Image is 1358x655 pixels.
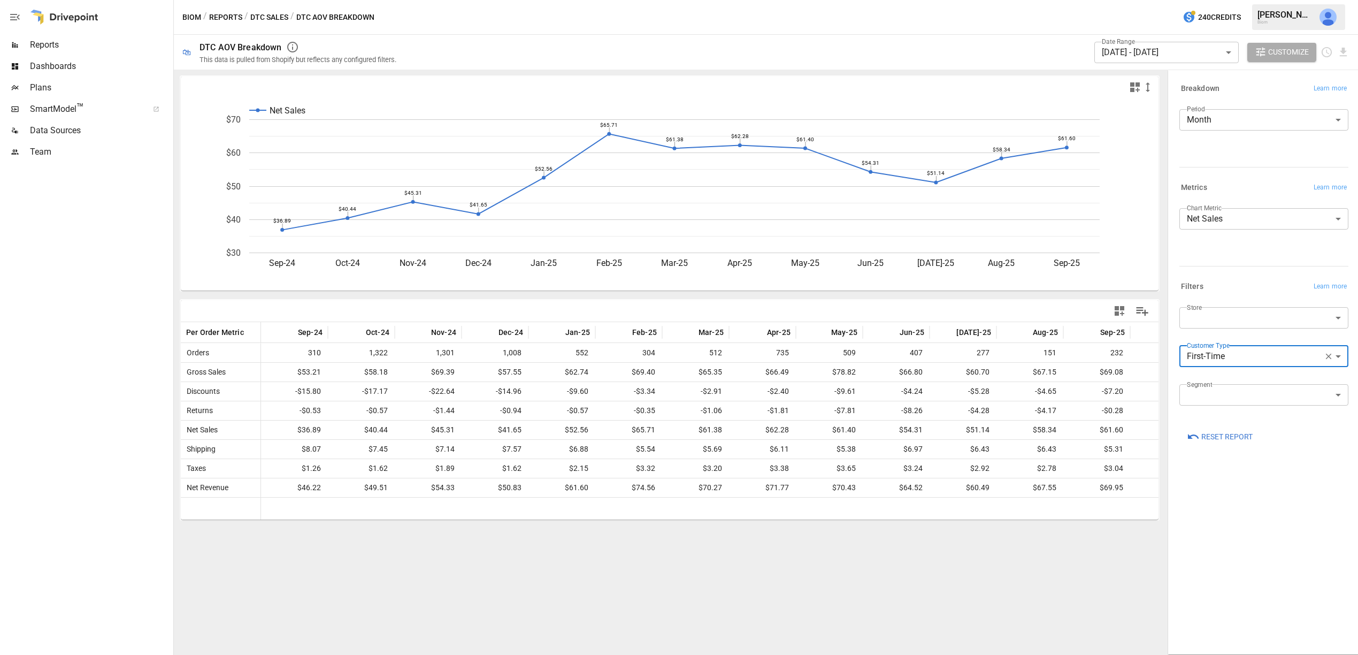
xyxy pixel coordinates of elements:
[333,401,389,420] span: -$0.57
[668,382,724,401] span: -$2.91
[335,258,360,268] text: Oct-24
[801,459,857,478] span: $3.65
[801,344,857,362] span: 509
[1181,281,1203,293] h6: Filters
[596,258,622,268] text: Feb-25
[601,478,657,497] span: $74.56
[182,421,218,439] span: Net Sales
[467,440,523,459] span: $7.57
[1002,344,1058,362] span: 151
[1314,182,1347,193] span: Learn more
[565,327,590,338] span: Jan-25
[269,258,295,268] text: Sep-24
[1069,478,1125,497] span: $69.95
[1314,83,1347,94] span: Learn more
[727,258,752,268] text: Apr-25
[935,344,991,362] span: 277
[30,103,141,116] span: SmartModel
[601,421,657,439] span: $65.71
[1130,299,1154,323] button: Manage Columns
[801,382,857,401] span: -$9.61
[666,136,684,142] text: $61.38
[467,421,523,439] span: $41.65
[1002,382,1058,401] span: -$4.65
[266,459,323,478] span: $1.26
[404,190,422,196] text: $45.31
[734,459,791,478] span: $3.38
[1069,382,1125,401] span: -$7.20
[935,363,991,382] span: $60.70
[699,327,724,338] span: Mar-25
[801,363,857,382] span: $78.82
[535,166,553,172] text: $52.56
[534,382,590,401] span: -$9.60
[333,478,389,497] span: $49.51
[30,146,171,158] span: Team
[465,258,492,268] text: Dec-24
[731,133,749,139] text: $62.28
[801,421,857,439] span: $61.40
[226,181,241,192] text: $50
[1069,344,1125,362] span: 232
[366,327,389,338] span: Oct-24
[734,363,791,382] span: $66.49
[333,344,389,362] span: 1,322
[209,11,242,24] button: Reports
[1102,37,1135,46] label: Date Range
[290,11,294,24] div: /
[400,382,456,401] span: -$22.64
[1069,440,1125,459] span: $5.31
[1058,135,1076,141] text: $61.60
[333,459,389,478] span: $1.62
[182,363,226,382] span: Gross Sales
[734,382,791,401] span: -$2.40
[181,98,1158,291] div: A chart.
[1187,104,1205,113] label: Period
[333,382,389,401] span: -$17.17
[467,478,523,497] span: $50.83
[734,401,791,420] span: -$1.81
[266,382,323,401] span: -$15.80
[831,327,857,338] span: May-25
[203,11,207,24] div: /
[1002,363,1058,382] span: $67.15
[993,147,1010,153] text: $58.34
[333,363,389,382] span: $58.18
[1069,459,1125,478] span: $3.04
[266,344,323,362] span: 310
[182,11,201,24] button: Biom
[1100,327,1125,338] span: Sep-25
[868,382,924,401] span: -$4.24
[534,363,590,382] span: $62.74
[601,344,657,362] span: 304
[531,258,557,268] text: Jan-25
[868,478,924,497] span: $64.52
[400,478,456,497] span: $54.33
[30,81,171,94] span: Plans
[1179,109,1348,131] div: Month
[868,459,924,478] span: $3.24
[498,327,523,338] span: Dec-24
[266,440,323,459] span: $8.07
[470,202,487,208] text: $41.65
[1002,421,1058,439] span: $58.34
[1257,10,1313,20] div: [PERSON_NAME]
[935,382,991,401] span: -$5.28
[467,401,523,420] span: -$0.94
[601,401,657,420] span: -$0.35
[601,440,657,459] span: $5.54
[266,421,323,439] span: $36.89
[333,440,389,459] span: $7.45
[1247,43,1317,62] button: Customize
[1002,401,1058,420] span: -$4.17
[400,401,456,420] span: -$1.44
[467,459,523,478] span: $1.62
[1319,9,1337,26] div: Will Gahagan
[935,401,991,420] span: -$4.28
[801,401,857,420] span: -$7.81
[1198,11,1241,24] span: 240 Credits
[400,344,456,362] span: 1,301
[400,363,456,382] span: $69.39
[1002,440,1058,459] span: $6.43
[534,401,590,420] span: -$0.57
